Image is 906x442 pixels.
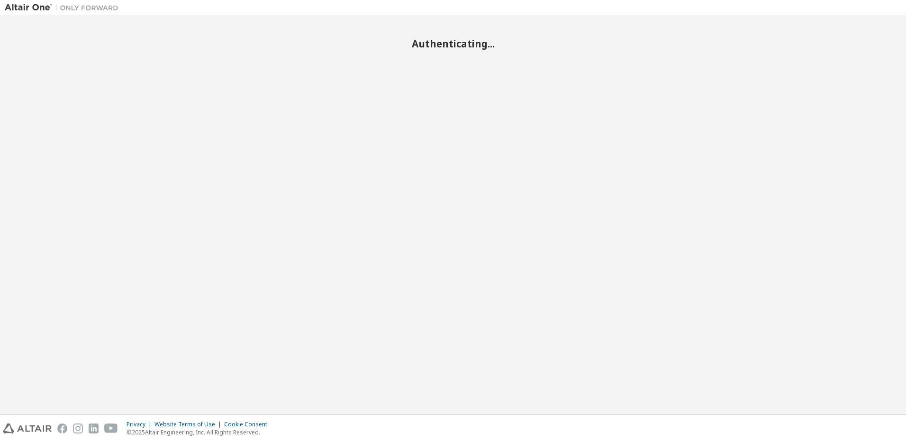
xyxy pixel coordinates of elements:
[5,3,123,12] img: Altair One
[89,424,99,433] img: linkedin.svg
[3,424,52,433] img: altair_logo.svg
[57,424,67,433] img: facebook.svg
[127,421,154,428] div: Privacy
[104,424,118,433] img: youtube.svg
[154,421,224,428] div: Website Terms of Use
[127,428,273,436] p: © 2025 Altair Engineering, Inc. All Rights Reserved.
[224,421,273,428] div: Cookie Consent
[5,37,901,50] h2: Authenticating...
[73,424,83,433] img: instagram.svg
